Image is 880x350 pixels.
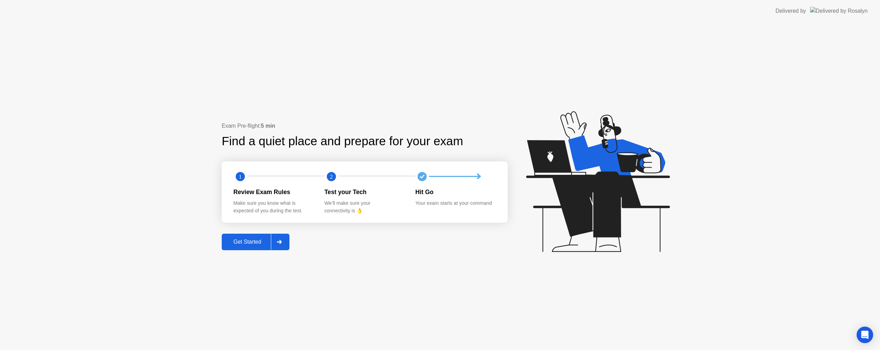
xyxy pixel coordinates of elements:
button: Get Started [222,234,289,250]
img: Delivered by Rosalyn [810,7,868,15]
div: Your exam starts at your command [415,200,495,207]
div: Make sure you know what is expected of you during the test. [233,200,313,214]
div: Get Started [224,239,271,245]
text: 1 [239,173,242,180]
div: Test your Tech [324,188,405,197]
text: 2 [330,173,333,180]
div: Find a quiet place and prepare for your exam [222,132,464,150]
div: We’ll make sure your connectivity is 👌 [324,200,405,214]
div: Hit Go [415,188,495,197]
b: 5 min [261,123,275,129]
div: Review Exam Rules [233,188,313,197]
div: Exam Pre-flight: [222,122,508,130]
div: Delivered by [775,7,806,15]
div: Open Intercom Messenger [857,327,873,343]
